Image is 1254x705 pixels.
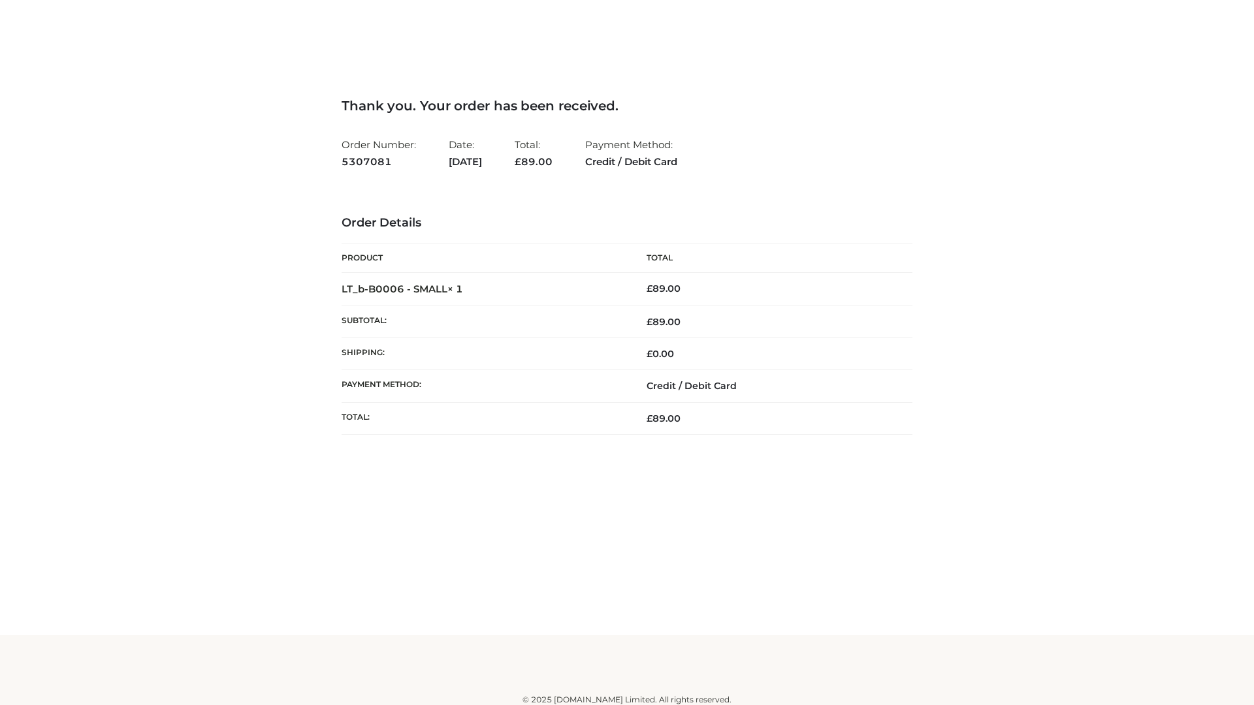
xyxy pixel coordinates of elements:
h3: Thank you. Your order has been received. [342,98,912,114]
span: 89.00 [647,316,681,328]
th: Shipping: [342,338,627,370]
span: 89.00 [515,155,553,168]
span: £ [515,155,521,168]
bdi: 0.00 [647,348,674,360]
li: Payment Method: [585,133,677,173]
span: 89.00 [647,413,681,424]
th: Subtotal: [342,305,627,337]
h3: Order Details [342,216,912,230]
span: £ [647,413,652,424]
span: £ [647,348,652,360]
td: Credit / Debit Card [627,370,912,402]
strong: [DATE] [449,153,482,170]
th: Total [627,243,912,273]
th: Total: [342,402,627,434]
span: £ [647,283,652,294]
span: £ [647,316,652,328]
li: Order Number: [342,133,416,173]
th: Product [342,243,627,273]
th: Payment method: [342,370,627,402]
bdi: 89.00 [647,283,681,294]
strong: Credit / Debit Card [585,153,677,170]
strong: LT_b-B0006 - SMALL [342,283,463,295]
strong: × 1 [447,283,463,295]
strong: 5307081 [342,153,416,170]
li: Date: [449,133,482,173]
li: Total: [515,133,553,173]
